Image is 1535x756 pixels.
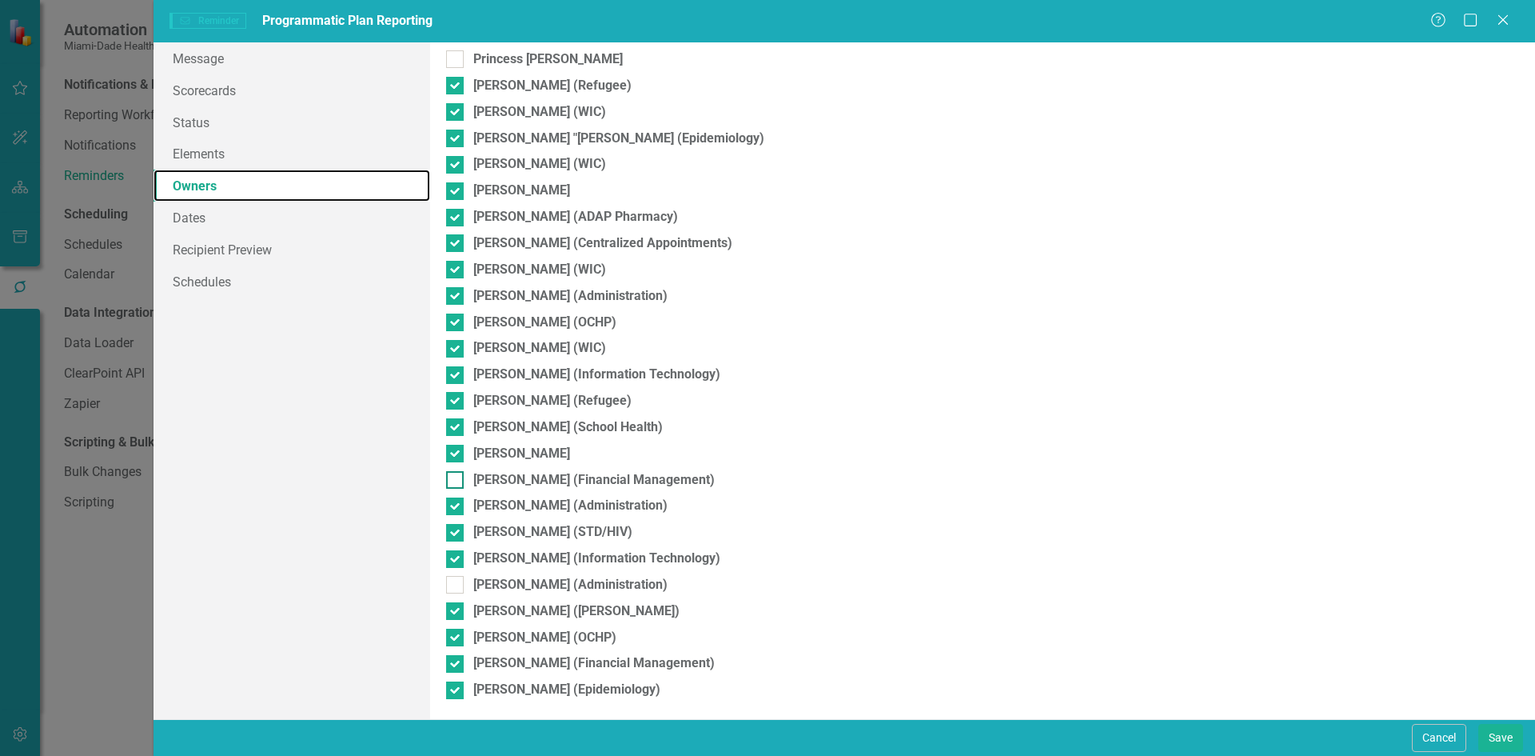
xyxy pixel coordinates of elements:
div: [PERSON_NAME] (WIC) [473,261,606,279]
div: [PERSON_NAME] (Refugee) [473,392,632,410]
div: [PERSON_NAME] (Administration) [473,576,668,594]
div: Princess [PERSON_NAME] [473,50,623,69]
div: [PERSON_NAME] (School Health) [473,418,663,437]
a: Recipient Preview [153,234,430,266]
div: [PERSON_NAME] (Financial Management) [473,654,715,673]
div: [PERSON_NAME] (Refugee) [473,77,632,95]
div: [PERSON_NAME] (WIC) [473,155,606,174]
div: [PERSON_NAME] (OCHP) [473,629,616,647]
a: Status [153,106,430,138]
div: [PERSON_NAME] ([PERSON_NAME]) [473,602,680,621]
span: Reminder [169,13,246,29]
span: Programmatic Plan Reporting [262,13,433,28]
a: Elements [153,138,430,170]
div: [PERSON_NAME] (Financial Management) [473,471,715,490]
div: [PERSON_NAME] (Information Technology) [473,550,720,568]
div: [PERSON_NAME] (Centralized Appointments) [473,234,732,253]
a: Message [153,42,430,74]
button: Save [1478,724,1523,752]
div: [PERSON_NAME] (ADAP Pharmacy) [473,208,678,226]
div: [PERSON_NAME] (Information Technology) [473,366,720,384]
div: [PERSON_NAME] (Administration) [473,497,668,515]
a: Owners [153,170,430,202]
div: [PERSON_NAME] "[PERSON_NAME] (Epidemiology) [473,130,764,148]
div: [PERSON_NAME] (WIC) [473,103,606,122]
a: Scorecards [153,74,430,106]
div: [PERSON_NAME] (OCHP) [473,314,616,332]
div: [PERSON_NAME] (STD/HIV) [473,523,632,542]
div: [PERSON_NAME] [473,445,570,463]
div: [PERSON_NAME] (Epidemiology) [473,681,660,699]
a: Schedules [153,266,430,298]
div: [PERSON_NAME] (Administration) [473,287,668,306]
a: Dates [153,202,430,234]
button: Cancel [1412,724,1466,752]
div: [PERSON_NAME] (WIC) [473,339,606,358]
div: [PERSON_NAME] [473,182,570,200]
